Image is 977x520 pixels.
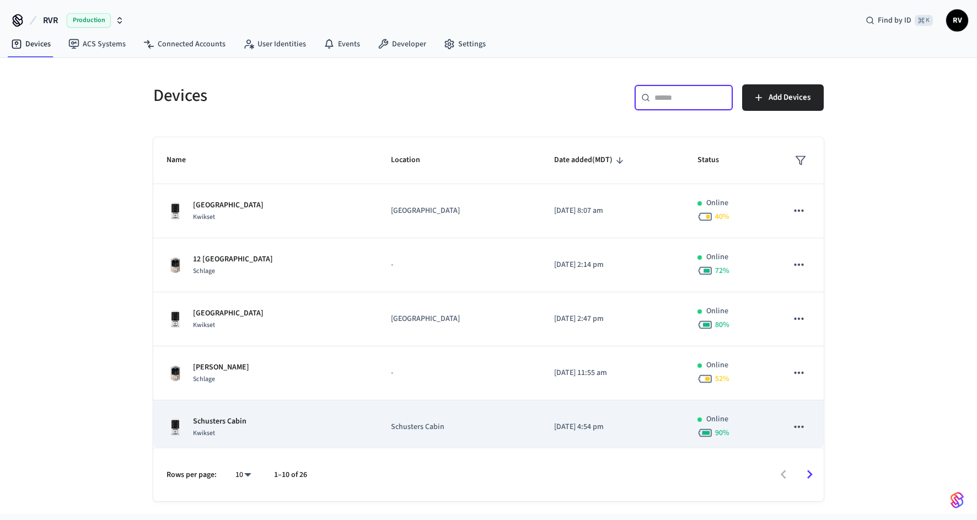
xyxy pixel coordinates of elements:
p: [GEOGRAPHIC_DATA] [391,205,528,217]
img: Schlage Sense Smart Deadbolt with Camelot Trim, Front [167,256,184,274]
img: Kwikset Halo Touchscreen Wifi Enabled Smart Lock, Polished Chrome, Front [167,202,184,220]
p: 12 [GEOGRAPHIC_DATA] [193,254,273,265]
h5: Devices [153,84,482,107]
a: Settings [435,34,495,54]
div: Find by ID⌘ K [857,10,942,30]
span: Find by ID [878,15,911,26]
a: Connected Accounts [135,34,234,54]
p: Schusters Cabin [391,421,528,433]
span: Add Devices [769,90,810,105]
p: 1–10 of 26 [274,469,307,481]
p: [DATE] 4:54 pm [554,421,671,433]
span: Date added(MDT) [554,152,627,169]
img: Kwikset Halo Touchscreen Wifi Enabled Smart Lock, Polished Chrome, Front [167,419,184,436]
a: User Identities [234,34,315,54]
span: Kwikset [193,212,215,222]
span: RV [947,10,967,30]
span: Production [67,13,111,28]
p: Online [706,414,728,425]
p: - [391,367,528,379]
p: Rows per page: [167,469,217,481]
p: [GEOGRAPHIC_DATA] [193,308,264,319]
span: 80 % [715,319,729,330]
div: 10 [230,467,256,483]
span: Schlage [193,374,215,384]
p: [GEOGRAPHIC_DATA] [193,200,264,211]
a: ACS Systems [60,34,135,54]
button: Add Devices [742,84,824,111]
p: Online [706,305,728,317]
img: Schlage Sense Smart Deadbolt with Camelot Trim, Front [167,364,184,382]
img: SeamLogoGradient.69752ec5.svg [951,491,964,509]
p: [DATE] 11:55 am [554,367,671,379]
span: 40 % [715,211,729,222]
p: - [391,259,528,271]
span: RVR [43,14,58,27]
img: Kwikset Halo Touchscreen Wifi Enabled Smart Lock, Polished Chrome, Front [167,310,184,328]
span: 72 % [715,265,729,276]
a: Devices [2,34,60,54]
button: RV [946,9,968,31]
a: Developer [369,34,435,54]
p: [DATE] 2:47 pm [554,313,671,325]
p: [GEOGRAPHIC_DATA] [391,313,528,325]
p: Online [706,251,728,263]
span: ⌘ K [915,15,933,26]
a: Events [315,34,369,54]
span: 52 % [715,373,729,384]
span: Status [697,152,733,169]
p: Online [706,360,728,371]
p: Online [706,197,728,209]
span: 90 % [715,427,729,438]
span: Name [167,152,200,169]
p: [DATE] 8:07 am [554,205,671,217]
p: [PERSON_NAME] [193,362,249,373]
span: Schlage [193,266,215,276]
span: Kwikset [193,320,215,330]
p: [DATE] 2:14 pm [554,259,671,271]
p: Schusters Cabin [193,416,246,427]
span: Location [391,152,434,169]
button: Go to next page [797,462,823,487]
span: Kwikset [193,428,215,438]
